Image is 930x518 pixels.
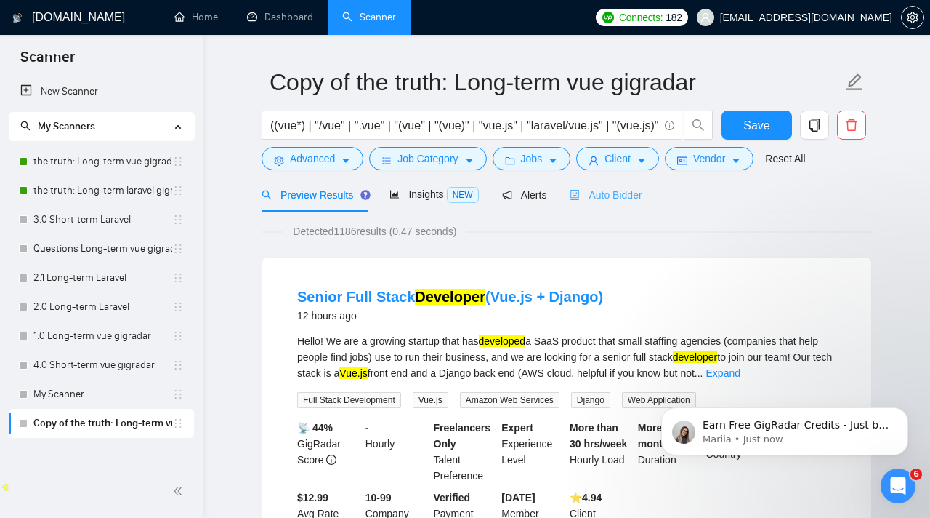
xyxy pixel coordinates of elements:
input: Scanner name... [270,64,842,100]
li: the truth: Long-term laravel gigradar [9,176,194,205]
li: 3.0 Short-term Laravel [9,205,194,234]
li: Questions Long-term vue gigradar [9,234,194,263]
a: the truth: Long-term vue gigradar [33,147,172,176]
b: 📡 44% [297,422,333,434]
a: dashboardDashboard [247,11,313,23]
a: My Scanner [33,380,172,409]
mark: Developer [415,289,485,305]
button: copy [800,111,829,140]
span: user [700,12,711,23]
span: holder [172,359,184,371]
span: Amazon Web Services [460,392,559,408]
span: holder [172,243,184,255]
span: caret-down [731,155,741,166]
button: Save [721,111,792,140]
button: barsJob Categorycaret-down [369,147,486,170]
span: Vendor [693,151,725,167]
span: Auto Bidder [570,189,642,201]
div: Tooltip anchor [359,188,372,202]
span: Detected 1186 results (0.47 seconds) [283,223,466,239]
span: holder [172,156,184,167]
div: Talent Preference [431,420,499,484]
b: Expert [501,422,533,434]
span: Advanced [290,151,335,167]
div: Hourly Load [567,420,635,484]
span: 6 [910,469,922,480]
span: Scanner [9,47,86,77]
button: delete [837,111,866,140]
mark: developer [673,351,718,363]
a: Senior Full StackDeveloper(Vue.js + Django) [297,289,603,305]
span: Job Category [397,151,458,167]
a: 3.0 Short-term Laravel [33,205,172,234]
b: More than 30 hrs/week [570,422,627,450]
a: searchScanner [342,11,396,23]
button: idcardVendorcaret-down [665,147,753,170]
span: copy [801,119,828,132]
span: info-circle [326,455,336,465]
span: Full Stack Development [297,392,401,408]
div: GigRadar Score [294,420,363,484]
span: My Scanners [38,120,95,132]
span: notification [502,190,512,200]
span: search [20,121,31,131]
img: logo [12,7,23,30]
span: Connects: [619,9,663,25]
span: delete [838,119,865,132]
a: 1.0 Long-term vue gigradar [33,322,172,351]
div: Hourly [363,420,431,484]
span: holder [172,272,184,284]
button: setting [901,6,924,29]
span: search [262,190,272,200]
li: 4.0 Short-term vue gigradar [9,351,194,380]
span: Vue.js [413,392,448,408]
span: setting [902,12,923,23]
a: Reset All [765,151,805,167]
span: ... [695,367,703,379]
span: caret-down [548,155,558,166]
img: Apollo [1,482,11,493]
div: Experience Level [498,420,567,484]
a: 4.0 Short-term vue gigradar [33,351,172,380]
span: My Scanners [20,120,95,132]
span: Django [571,392,610,408]
a: 2.1 Long-term Laravel [33,263,172,292]
span: user [589,155,599,166]
b: ⭐️ 4.94 [570,492,602,503]
a: setting [901,12,924,23]
button: userClientcaret-down [576,147,659,170]
li: 2.0 Long-term Laravel [9,292,194,322]
b: Freelancers Only [434,422,491,450]
span: holder [172,301,184,313]
li: 1.0 Long-term vue gigradar [9,322,194,351]
span: Client [604,151,631,167]
span: holder [172,388,184,400]
b: [DATE] [501,492,535,503]
div: Hello! We are a growing startup that has a SaaS product that small staffing agencies (companies t... [297,333,836,381]
button: folderJobscaret-down [493,147,571,170]
span: Preview Results [262,189,366,201]
b: - [365,422,369,434]
span: holder [172,418,184,429]
span: caret-down [341,155,351,166]
span: Save [743,116,769,135]
span: robot [570,190,580,200]
li: My Scanner [9,380,194,409]
iframe: Intercom notifications message [639,377,930,479]
span: info-circle [665,121,674,130]
b: Verified [434,492,471,503]
div: Duration [635,420,703,484]
span: Jobs [521,151,543,167]
div: 12 hours ago [297,307,603,324]
span: setting [274,155,284,166]
li: the truth: Long-term vue gigradar [9,147,194,176]
li: 2.1 Long-term Laravel [9,263,194,292]
span: edit [845,73,864,92]
mark: developed [479,335,526,347]
span: caret-down [636,155,647,166]
span: holder [172,185,184,196]
span: 182 [666,9,682,25]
